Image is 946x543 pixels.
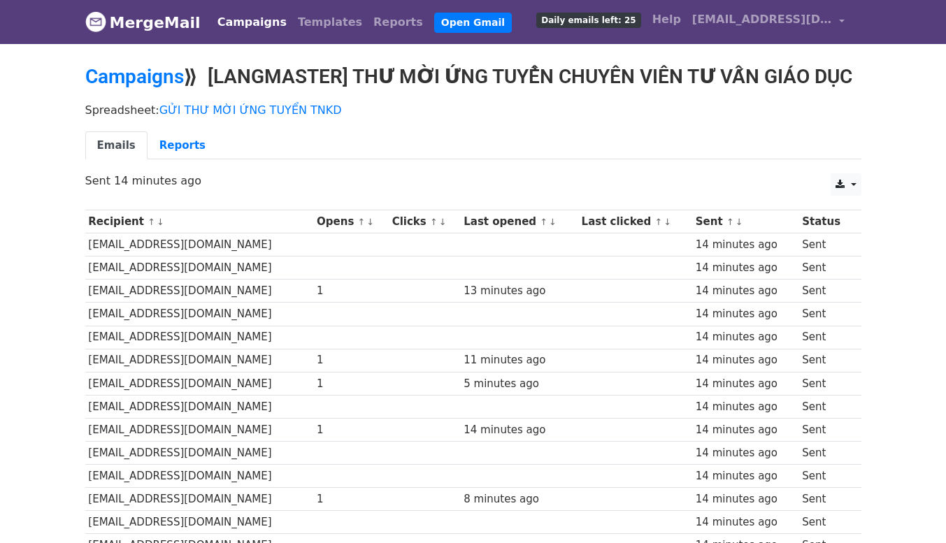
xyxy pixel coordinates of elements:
[85,418,314,441] td: [EMAIL_ADDRESS][DOMAIN_NAME]
[798,442,852,465] td: Sent
[85,465,314,488] td: [EMAIL_ADDRESS][DOMAIN_NAME]
[85,65,184,88] a: Campaigns
[549,217,557,227] a: ↓
[460,210,578,233] th: Last opened
[366,217,374,227] a: ↓
[536,13,640,28] span: Daily emails left: 25
[85,11,106,32] img: MergeMail logo
[389,210,461,233] th: Clicks
[85,395,314,418] td: [EMAIL_ADDRESS][DOMAIN_NAME]
[439,217,447,227] a: ↓
[798,395,852,418] td: Sent
[798,418,852,441] td: Sent
[159,103,342,117] a: GỬI THƯ MỜI ỨNG TUYỂN TNKD
[798,326,852,349] td: Sent
[85,103,861,117] p: Spreadsheet:
[654,217,662,227] a: ↑
[696,260,796,276] div: 14 minutes ago
[540,217,547,227] a: ↑
[85,280,314,303] td: [EMAIL_ADDRESS][DOMAIN_NAME]
[798,233,852,256] td: Sent
[647,6,687,34] a: Help
[434,13,512,33] a: Open Gmail
[85,233,314,256] td: [EMAIL_ADDRESS][DOMAIN_NAME]
[464,491,575,507] div: 8 minutes ago
[85,173,861,188] p: Sent 14 minutes ago
[148,217,155,227] a: ↑
[798,349,852,372] td: Sent
[148,131,217,160] a: Reports
[85,326,314,349] td: [EMAIL_ADDRESS][DOMAIN_NAME]
[317,283,385,299] div: 1
[798,372,852,395] td: Sent
[85,349,314,372] td: [EMAIL_ADDRESS][DOMAIN_NAME]
[696,491,796,507] div: 14 minutes ago
[464,422,575,438] div: 14 minutes ago
[358,217,366,227] a: ↑
[726,217,734,227] a: ↑
[696,399,796,415] div: 14 minutes ago
[798,303,852,326] td: Sent
[85,210,314,233] th: Recipient
[696,514,796,530] div: 14 minutes ago
[692,210,798,233] th: Sent
[736,217,743,227] a: ↓
[696,468,796,484] div: 14 minutes ago
[798,256,852,280] td: Sent
[696,352,796,368] div: 14 minutes ago
[85,131,148,160] a: Emails
[368,8,429,36] a: Reports
[696,329,796,345] div: 14 minutes ago
[687,6,850,38] a: [EMAIL_ADDRESS][DOMAIN_NAME]
[317,352,385,368] div: 1
[531,6,646,34] a: Daily emails left: 25
[798,488,852,511] td: Sent
[317,422,385,438] div: 1
[317,376,385,392] div: 1
[157,217,164,227] a: ↓
[85,488,314,511] td: [EMAIL_ADDRESS][DOMAIN_NAME]
[798,280,852,303] td: Sent
[85,256,314,280] td: [EMAIL_ADDRESS][DOMAIN_NAME]
[692,11,832,28] span: [EMAIL_ADDRESS][DOMAIN_NAME]
[696,445,796,461] div: 14 minutes ago
[696,306,796,322] div: 14 minutes ago
[85,442,314,465] td: [EMAIL_ADDRESS][DOMAIN_NAME]
[464,352,575,368] div: 11 minutes ago
[798,465,852,488] td: Sent
[696,376,796,392] div: 14 minutes ago
[85,372,314,395] td: [EMAIL_ADDRESS][DOMAIN_NAME]
[317,491,385,507] div: 1
[212,8,292,36] a: Campaigns
[696,237,796,253] div: 14 minutes ago
[430,217,438,227] a: ↑
[85,65,861,89] h2: ⟫ [LANGMASTER] THƯ MỜI ỨNG TUYỂN CHUYÊN VIÊN TƯ VẤN GIÁO DỤC
[292,8,368,36] a: Templates
[798,210,852,233] th: Status
[464,376,575,392] div: 5 minutes ago
[85,8,201,37] a: MergeMail
[313,210,389,233] th: Opens
[578,210,692,233] th: Last clicked
[696,283,796,299] div: 14 minutes ago
[664,217,671,227] a: ↓
[85,303,314,326] td: [EMAIL_ADDRESS][DOMAIN_NAME]
[696,422,796,438] div: 14 minutes ago
[85,511,314,534] td: [EMAIL_ADDRESS][DOMAIN_NAME]
[798,511,852,534] td: Sent
[464,283,575,299] div: 13 minutes ago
